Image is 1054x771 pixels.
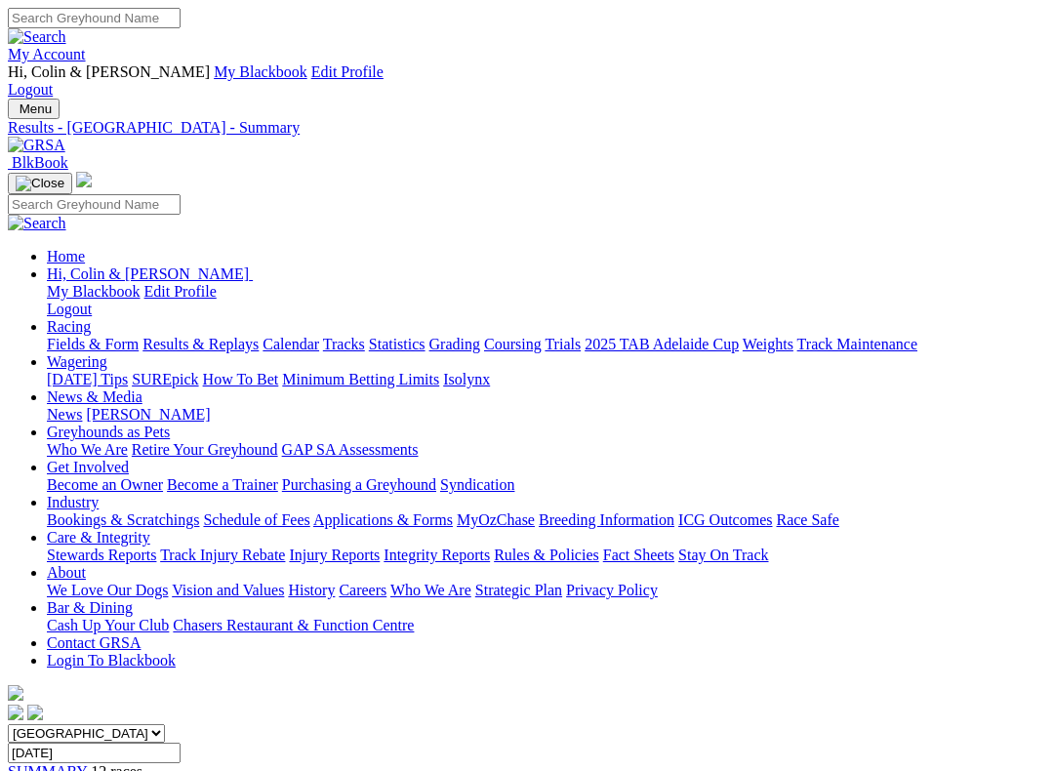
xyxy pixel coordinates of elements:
[47,388,142,405] a: News & Media
[47,406,1046,424] div: News & Media
[142,336,259,352] a: Results & Replays
[47,476,1046,494] div: Get Involved
[429,336,480,352] a: Grading
[47,582,168,598] a: We Love Our Dogs
[47,371,128,387] a: [DATE] Tips
[339,582,386,598] a: Careers
[494,547,599,563] a: Rules & Policies
[8,215,66,232] img: Search
[288,582,335,598] a: History
[443,371,490,387] a: Isolynx
[47,265,253,282] a: Hi, Colin & [PERSON_NAME]
[203,511,309,528] a: Schedule of Fees
[390,582,471,598] a: Who We Are
[384,547,490,563] a: Integrity Reports
[47,283,1046,318] div: Hi, Colin & [PERSON_NAME]
[47,652,176,669] a: Login To Blackbook
[214,63,307,80] a: My Blackbook
[8,685,23,701] img: logo-grsa-white.png
[8,28,66,46] img: Search
[47,265,249,282] span: Hi, Colin & [PERSON_NAME]
[47,301,92,317] a: Logout
[8,99,60,119] button: Toggle navigation
[47,318,91,335] a: Racing
[8,154,68,171] a: BlkBook
[203,371,279,387] a: How To Bet
[8,194,181,215] input: Search
[743,336,793,352] a: Weights
[160,547,285,563] a: Track Injury Rebate
[20,101,52,116] span: Menu
[484,336,542,352] a: Coursing
[539,511,674,528] a: Breeding Information
[8,81,53,98] a: Logout
[167,476,278,493] a: Become a Trainer
[585,336,739,352] a: 2025 TAB Adelaide Cup
[47,529,150,546] a: Care & Integrity
[369,336,426,352] a: Statistics
[47,617,169,633] a: Cash Up Your Club
[8,63,210,80] span: Hi, Colin & [PERSON_NAME]
[475,582,562,598] a: Strategic Plan
[172,582,284,598] a: Vision and Values
[440,476,514,493] a: Syndication
[132,371,198,387] a: SUREpick
[678,511,772,528] a: ICG Outcomes
[47,494,99,510] a: Industry
[47,511,1046,529] div: Industry
[313,511,453,528] a: Applications & Forms
[678,547,768,563] a: Stay On Track
[566,582,658,598] a: Privacy Policy
[47,476,163,493] a: Become an Owner
[282,476,436,493] a: Purchasing a Greyhound
[8,173,72,194] button: Toggle navigation
[47,336,139,352] a: Fields & Form
[289,547,380,563] a: Injury Reports
[12,154,68,171] span: BlkBook
[132,441,278,458] a: Retire Your Greyhound
[47,564,86,581] a: About
[8,63,1046,99] div: My Account
[47,248,85,264] a: Home
[311,63,384,80] a: Edit Profile
[263,336,319,352] a: Calendar
[47,634,141,651] a: Contact GRSA
[8,743,181,763] input: Select date
[47,283,141,300] a: My Blackbook
[545,336,581,352] a: Trials
[47,406,82,423] a: News
[457,511,535,528] a: MyOzChase
[47,424,170,440] a: Greyhounds as Pets
[47,547,156,563] a: Stewards Reports
[86,406,210,423] a: [PERSON_NAME]
[8,119,1046,137] a: Results - [GEOGRAPHIC_DATA] - Summary
[144,283,217,300] a: Edit Profile
[47,582,1046,599] div: About
[47,441,1046,459] div: Greyhounds as Pets
[8,137,65,154] img: GRSA
[47,599,133,616] a: Bar & Dining
[47,459,129,475] a: Get Involved
[8,705,23,720] img: facebook.svg
[8,46,86,62] a: My Account
[323,336,365,352] a: Tracks
[47,547,1046,564] div: Care & Integrity
[776,511,838,528] a: Race Safe
[16,176,64,191] img: Close
[47,617,1046,634] div: Bar & Dining
[27,705,43,720] img: twitter.svg
[8,8,181,28] input: Search
[173,617,414,633] a: Chasers Restaurant & Function Centre
[603,547,674,563] a: Fact Sheets
[797,336,917,352] a: Track Maintenance
[282,371,439,387] a: Minimum Betting Limits
[47,336,1046,353] div: Racing
[47,441,128,458] a: Who We Are
[76,172,92,187] img: logo-grsa-white.png
[282,441,419,458] a: GAP SA Assessments
[47,511,199,528] a: Bookings & Scratchings
[47,353,107,370] a: Wagering
[47,371,1046,388] div: Wagering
